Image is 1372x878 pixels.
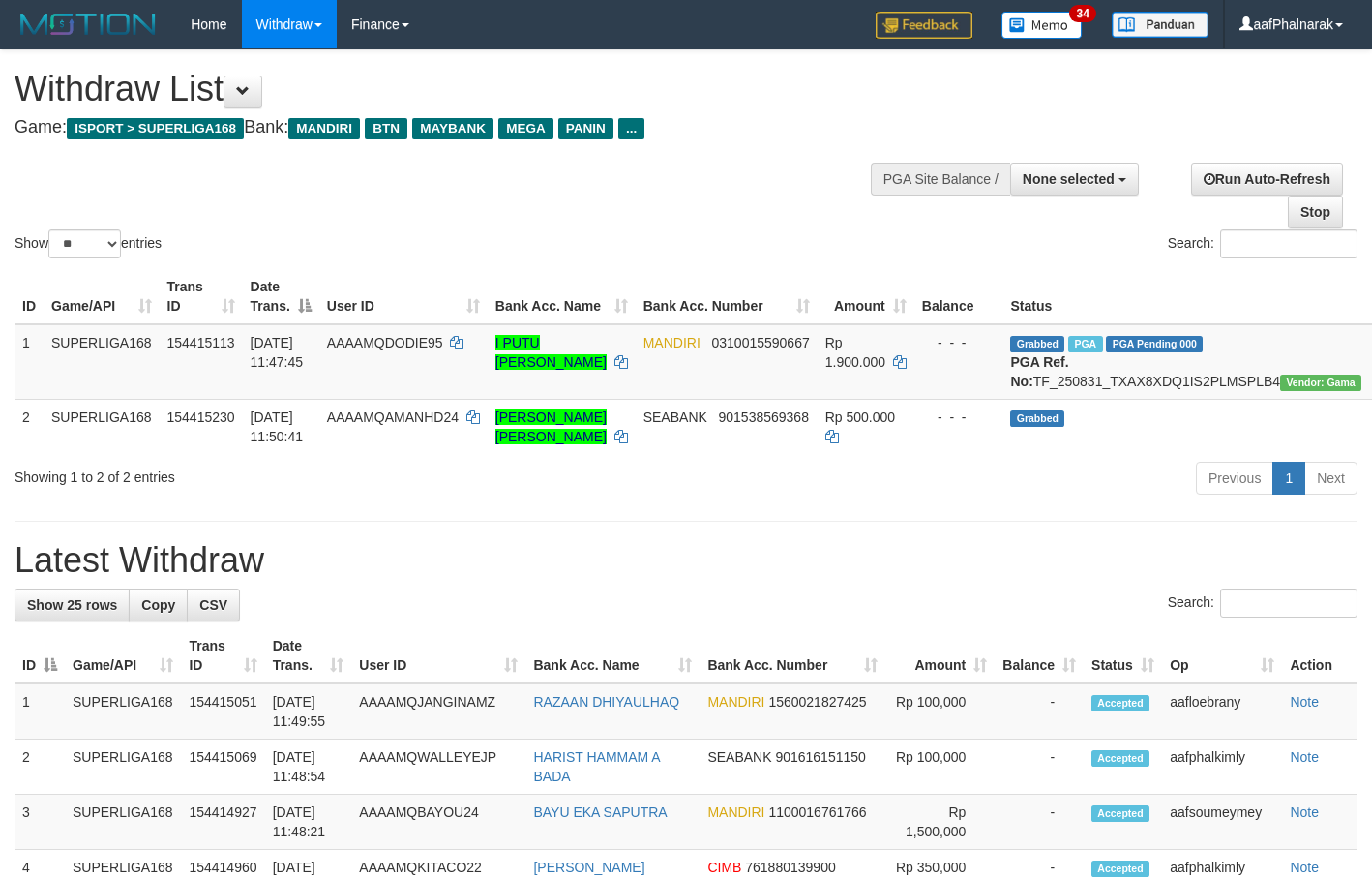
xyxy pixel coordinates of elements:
span: MANDIRI [707,804,764,820]
span: Accepted [1091,750,1149,767]
td: 1 [15,324,44,400]
span: Rp 1.900.000 [825,335,885,370]
div: Showing 1 to 2 of 2 entries [15,460,557,487]
span: Copy 1100016761766 to clipboard [768,804,866,820]
td: 2 [15,399,44,454]
th: Date Trans.: activate to sort column descending [243,269,319,324]
span: Grabbed [1010,336,1064,352]
span: CIMB [707,860,741,875]
td: AAAAMQWALLEYEJP [351,740,525,795]
td: 154414927 [181,795,264,850]
span: MAYBANK [412,118,493,139]
th: Status: activate to sort column ascending [1084,628,1162,683]
img: Feedback.jpg [876,12,972,39]
h1: Withdraw List [15,70,895,108]
label: Search: [1168,589,1357,618]
th: Amount: activate to sort column ascending [885,628,995,683]
a: [PERSON_NAME] [533,860,644,875]
th: User ID: activate to sort column ascending [351,628,525,683]
td: 3 [15,795,65,850]
td: - [995,683,1084,740]
input: Search: [1220,229,1357,258]
span: Copy 901616151150 to clipboard [775,749,865,765]
td: aafphalkimly [1162,740,1282,795]
th: Bank Acc. Number: activate to sort column ascending [636,269,818,324]
img: MOTION_logo.png [15,10,162,39]
th: ID: activate to sort column descending [15,628,65,683]
th: Game/API: activate to sort column ascending [44,269,160,324]
button: None selected [1010,163,1139,196]
span: [DATE] 11:50:41 [251,409,304,444]
span: Accepted [1091,805,1149,822]
span: Show 25 rows [27,597,117,613]
td: - [995,795,1084,850]
th: Balance: activate to sort column ascending [995,628,1084,683]
span: PGA Pending [1106,336,1203,352]
h4: Game: Bank: [15,118,895,137]
a: Stop [1288,196,1343,228]
td: SUPERLIGA168 [65,683,181,740]
td: [DATE] 11:48:54 [265,740,352,795]
th: Game/API: activate to sort column ascending [65,628,181,683]
span: MANDIRI [288,118,360,139]
label: Show entries [15,229,162,258]
th: ID [15,269,44,324]
th: Bank Acc. Name: activate to sort column ascending [525,628,700,683]
td: - [995,740,1084,795]
span: 154415113 [167,335,235,350]
td: 154415051 [181,683,264,740]
a: Next [1304,462,1357,495]
img: Button%20Memo.svg [1001,12,1083,39]
th: User ID: activate to sort column ascending [319,269,488,324]
td: aafsoumeymey [1162,795,1282,850]
a: Note [1290,860,1319,875]
a: [PERSON_NAME] [PERSON_NAME] [495,409,607,444]
td: SUPERLIGA168 [65,795,181,850]
div: - - - [922,408,996,427]
span: None selected [1023,171,1115,187]
th: Status [1002,269,1368,324]
img: panduan.png [1112,12,1208,38]
span: 34 [1069,5,1095,22]
div: PGA Site Balance / [871,163,1010,196]
td: [DATE] 11:49:55 [265,683,352,740]
span: AAAAMQAMANHD24 [327,409,459,425]
span: 154415230 [167,409,235,425]
a: BAYU EKA SAPUTRA [533,804,667,820]
a: Note [1290,804,1319,820]
td: AAAAMQJANGINAMZ [351,683,525,740]
a: Previous [1196,462,1273,495]
span: Accepted [1091,695,1149,711]
span: Accepted [1091,861,1149,877]
a: Show 25 rows [15,589,130,621]
span: AAAAMQDODIE95 [327,335,443,350]
td: Rp 100,000 [885,683,995,740]
span: MEGA [498,118,553,139]
td: 1 [15,683,65,740]
th: Action [1282,628,1357,683]
th: Trans ID: activate to sort column ascending [160,269,243,324]
td: [DATE] 11:48:21 [265,795,352,850]
span: Grabbed [1010,410,1064,427]
span: Vendor URL: https://trx31.1velocity.biz [1280,375,1361,391]
a: Run Auto-Refresh [1191,163,1343,196]
a: 1 [1272,462,1305,495]
span: ... [618,118,644,139]
a: Copy [129,589,188,621]
a: RAZAAN DHIYAULHAQ [533,694,679,710]
th: Bank Acc. Number: activate to sort column ascending [700,628,885,683]
select: Showentries [48,229,121,258]
span: SEABANK [643,409,707,425]
td: TF_250831_TXAX8XDQ1IS2PLMSPLB4 [1002,324,1368,400]
input: Search: [1220,589,1357,618]
td: aafloebrany [1162,683,1282,740]
a: Note [1290,749,1319,765]
b: PGA Ref. No: [1010,354,1068,389]
td: SUPERLIGA168 [44,399,160,454]
span: Copy [141,597,175,613]
span: Copy 1560021827425 to clipboard [768,694,866,710]
th: Bank Acc. Name: activate to sort column ascending [488,269,636,324]
span: Copy 901538569368 to clipboard [719,409,809,425]
span: [DATE] 11:47:45 [251,335,304,370]
div: - - - [922,333,996,352]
